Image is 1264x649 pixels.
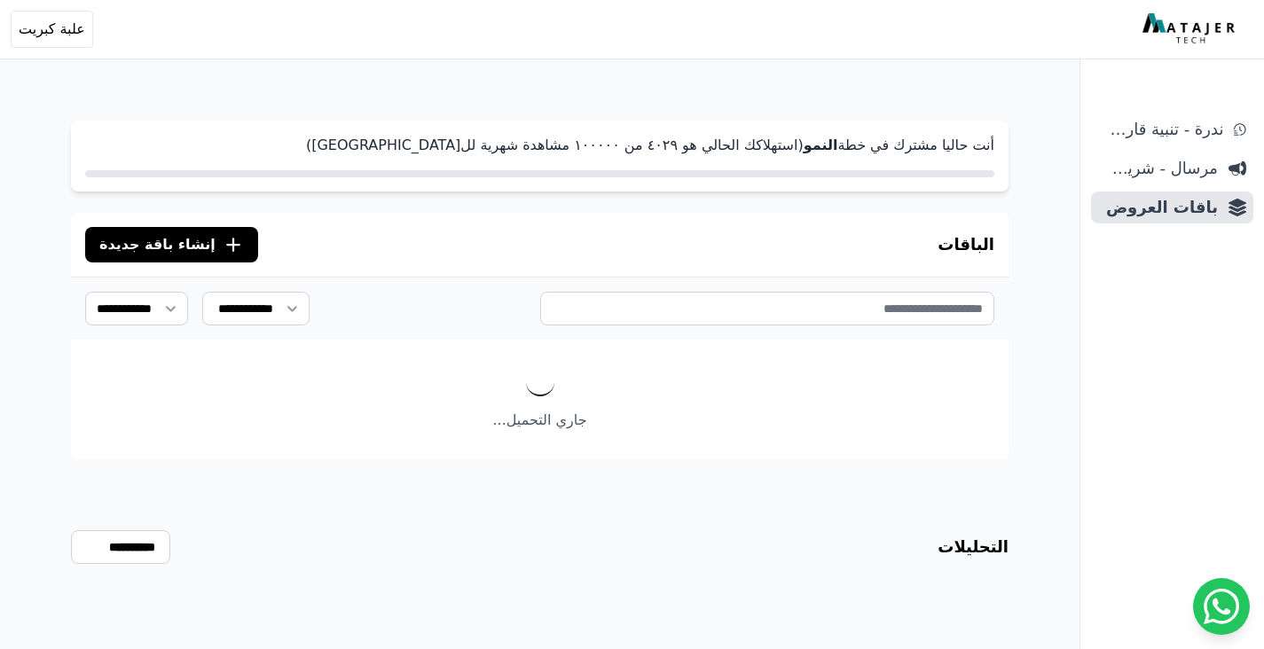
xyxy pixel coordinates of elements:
span: علبة كبريت [19,19,85,40]
p: أنت حاليا مشترك في خطة (استهلاكك الحالي هو ٤۰٢٩ من ١۰۰۰۰۰ مشاهدة شهرية لل[GEOGRAPHIC_DATA]) [85,135,994,156]
strong: النمو [804,137,838,153]
h3: التحليلات [938,535,1009,559]
p: جاري التحميل... [71,410,1009,431]
button: علبة كبريت [11,11,93,48]
img: MatajerTech Logo [1142,13,1239,45]
span: إنشاء باقة جديدة [99,234,216,255]
span: باقات العروض [1098,195,1218,220]
h3: الباقات [938,232,994,257]
span: ندرة - تنبية قارب علي النفاذ [1098,117,1223,142]
span: مرسال - شريط دعاية [1098,156,1218,181]
button: إنشاء باقة جديدة [85,227,258,262]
